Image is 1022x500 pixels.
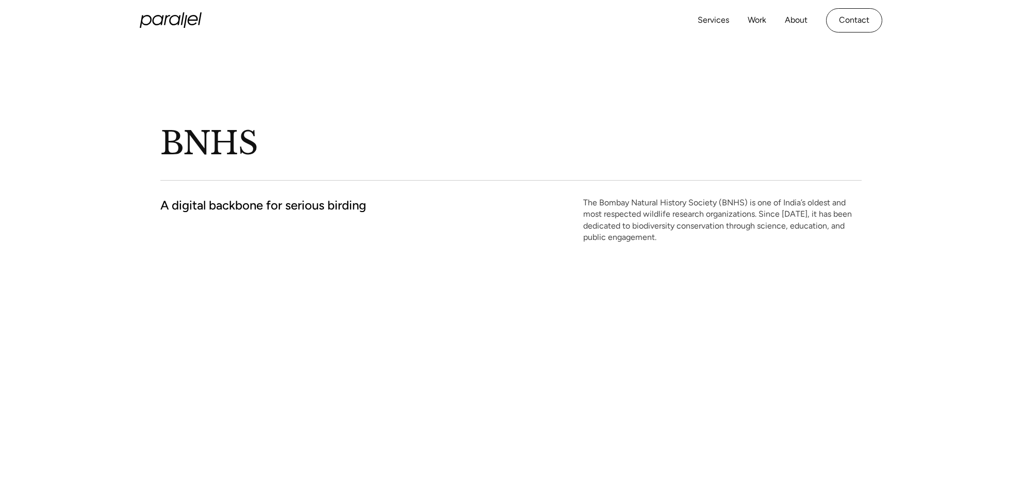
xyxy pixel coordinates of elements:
a: Services [698,13,729,28]
h2: A digital backbone for serious birding [160,197,366,213]
p: The Bombay Natural History Society (BNHS) is one of India’s oldest and most respected wildlife re... [583,197,862,244]
a: Work [748,13,766,28]
h1: BNHS [160,123,573,164]
a: home [140,12,202,28]
a: About [785,13,807,28]
a: Contact [826,8,882,33]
